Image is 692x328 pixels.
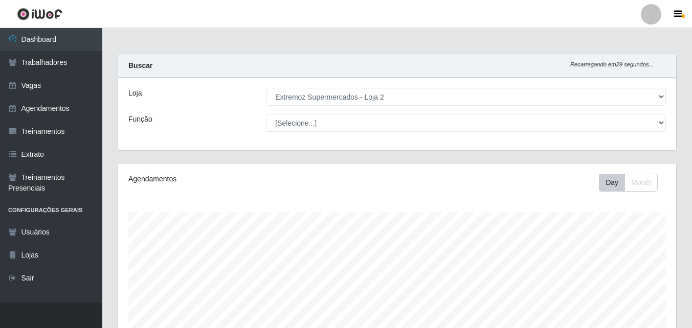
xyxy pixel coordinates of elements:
[128,61,152,69] strong: Buscar
[17,8,62,20] img: CoreUI Logo
[624,174,658,192] button: Month
[128,88,142,99] label: Loja
[599,174,658,192] div: First group
[128,174,343,184] div: Agendamentos
[599,174,666,192] div: Toolbar with button groups
[570,61,654,67] i: Recarregando em 29 segundos...
[128,114,152,125] label: Função
[599,174,625,192] button: Day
